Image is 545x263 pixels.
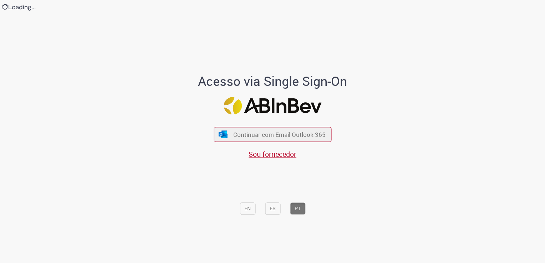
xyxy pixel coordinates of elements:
[240,203,255,215] button: EN
[218,130,228,138] img: ícone Azure/Microsoft 360
[290,203,305,215] button: PT
[265,203,280,215] button: ES
[214,127,331,142] button: ícone Azure/Microsoft 360 Continuar com Email Outlook 365
[224,97,321,114] img: Logo ABInBev
[174,74,372,88] h1: Acesso via Single Sign-On
[233,130,326,139] span: Continuar com Email Outlook 365
[249,149,296,159] a: Sou fornecedor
